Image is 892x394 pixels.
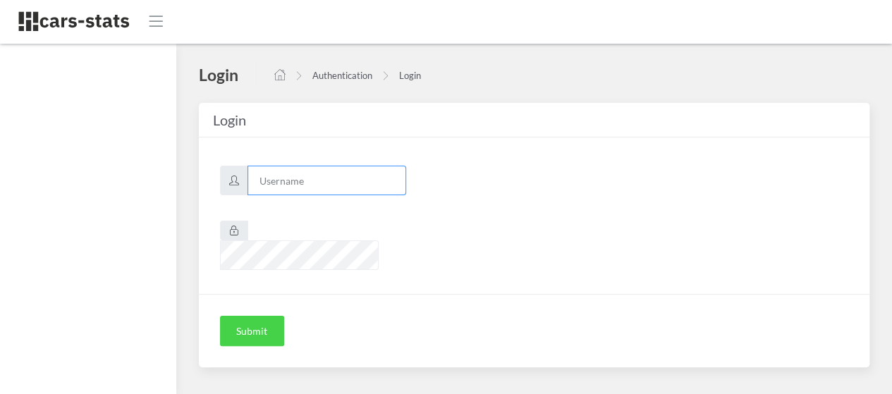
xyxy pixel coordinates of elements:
[312,70,372,81] a: Authentication
[248,166,406,195] input: Username
[220,316,284,347] button: Submit
[18,11,130,32] img: navbar brand
[399,70,421,81] a: Login
[199,64,238,85] h4: Login
[213,111,246,128] span: Login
